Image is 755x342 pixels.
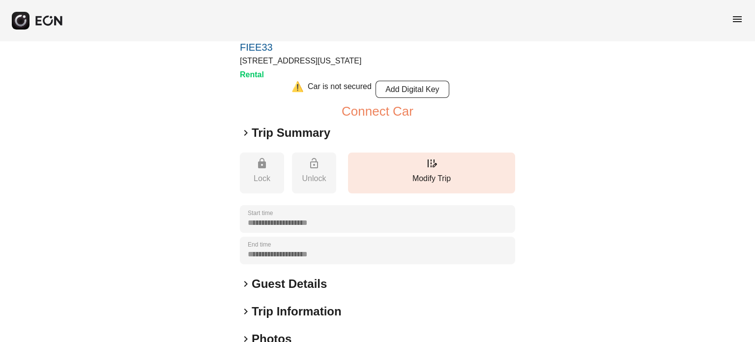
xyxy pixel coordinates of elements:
h2: Guest Details [252,276,327,292]
span: menu [731,13,743,25]
span: keyboard_arrow_right [240,127,252,139]
button: Add Digital Key [376,81,449,98]
button: Modify Trip [348,153,515,193]
p: Modify Trip [353,173,510,185]
h2: Trip Summary [252,125,330,141]
button: Connect Car [342,105,413,117]
h2: Trip Information [252,304,342,319]
span: keyboard_arrow_right [240,306,252,317]
div: ⚠️ [291,81,304,98]
a: FIEE33 [240,41,361,53]
div: Car is not secured [308,81,372,98]
h3: Rental [240,69,361,81]
p: [STREET_ADDRESS][US_STATE] [240,55,361,67]
span: keyboard_arrow_right [240,278,252,290]
span: edit_road [426,157,437,169]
